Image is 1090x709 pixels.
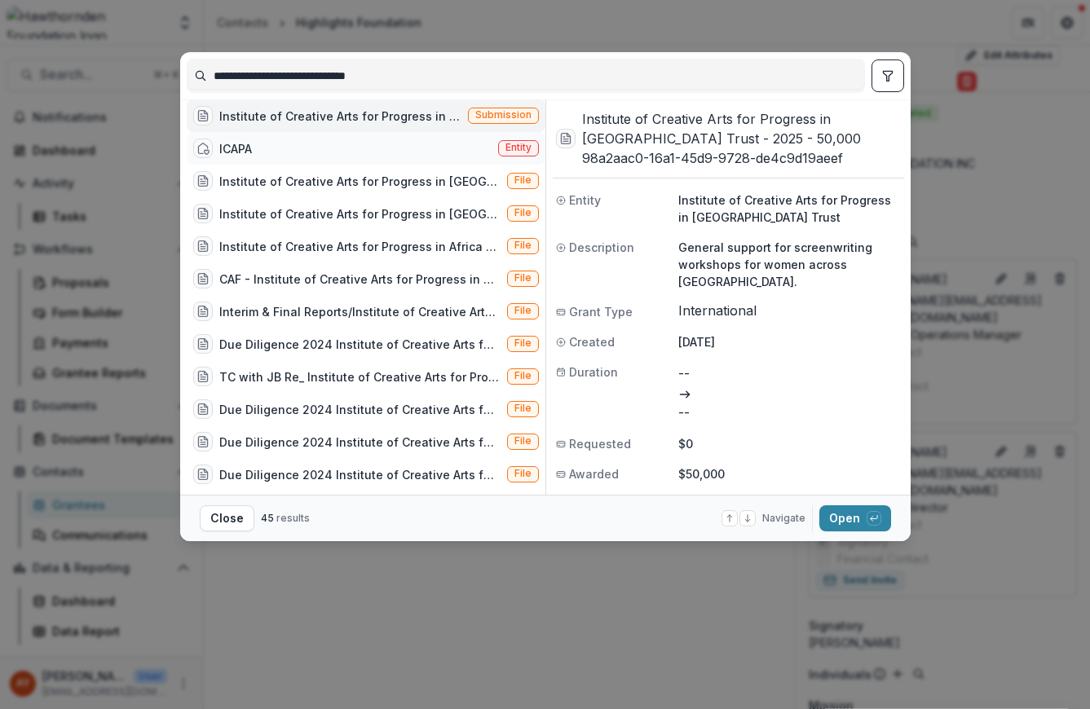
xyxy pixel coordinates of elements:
div: CAF - Institute of Creative Arts for Progress in Africa Trust - Invitation.pdf [219,271,501,288]
div: Institute of Creative Arts for Progress in [GEOGRAPHIC_DATA] Trust [DATE] - Thank You Note.pdf [219,173,501,190]
span: Description [569,239,634,256]
div: Due Diligence 2024 Institute of Creative Arts for Progress in [GEOGRAPHIC_DATA] Trust/ICAPA 2024 ... [219,434,501,451]
div: Interim & Final Reports/Institute of Creative Arts for Progress in Africa Trust [DATE] Interim Re... [219,303,501,320]
p: -- [678,363,901,383]
div: Institute of Creative Arts for Progress in [GEOGRAPHIC_DATA] Trust [DATE] - Correspondence.pdf [219,205,501,222]
span: Navigate [762,511,805,526]
span: File [514,435,532,447]
span: File [514,468,532,479]
div: TC with JB Re_ Institute of Creative Arts for Progress.pdf [219,368,501,385]
span: File [514,305,532,316]
span: Grant Type [569,303,633,320]
span: Awarded [569,465,619,482]
p: [DATE] [678,333,901,350]
span: Created [569,333,615,350]
h3: 98a2aac0-16a1-45d9-9728-de4c9d19aeef [582,148,901,168]
span: 45 [261,512,274,524]
span: results [276,512,310,524]
span: File [514,240,532,251]
p: -- [678,403,901,422]
div: Due Diligence 2024 Institute of Creative Arts for Progress in [GEOGRAPHIC_DATA] Trust/ICAPA 2024 ... [219,401,501,418]
p: General support for screenwriting workshops for women across [GEOGRAPHIC_DATA]. [678,239,901,290]
span: Duration [569,363,618,381]
span: Requested [569,435,631,452]
span: File [514,370,532,381]
button: Close [200,505,254,531]
span: File [514,403,532,414]
span: International [678,303,901,319]
span: Submission [475,109,532,121]
div: Due Diligence 2024 Institute of Creative Arts for Progress in Africa Trust/Institute of Creative ... [219,466,501,483]
div: Institute of Creative Arts for Progress in Africa Trust - Grant Agreement - [DATE].pdf [219,238,501,255]
span: Entity [505,142,532,153]
button: toggle filters [872,59,904,92]
span: File [514,174,532,186]
p: $50,000 [678,465,901,482]
span: File [514,207,532,218]
button: Open [819,505,891,531]
div: Institute of Creative Arts for Progress in [GEOGRAPHIC_DATA] Trust - 2025 - 50,000 (General suppo... [219,108,461,125]
span: File [514,272,532,284]
p: Institute of Creative Arts for Progress in [GEOGRAPHIC_DATA] Trust [678,192,901,226]
h3: Institute of Creative Arts for Progress in [GEOGRAPHIC_DATA] Trust - 2025 - 50,000 [582,109,901,148]
span: File [514,337,532,349]
div: Due Diligence 2024 Institute of Creative Arts for Progress in [GEOGRAPHIC_DATA] Trust/ICAPA 2024 ... [219,336,501,353]
span: Entity [569,192,601,209]
div: ICAPA [219,140,252,157]
p: $0 [678,435,901,452]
